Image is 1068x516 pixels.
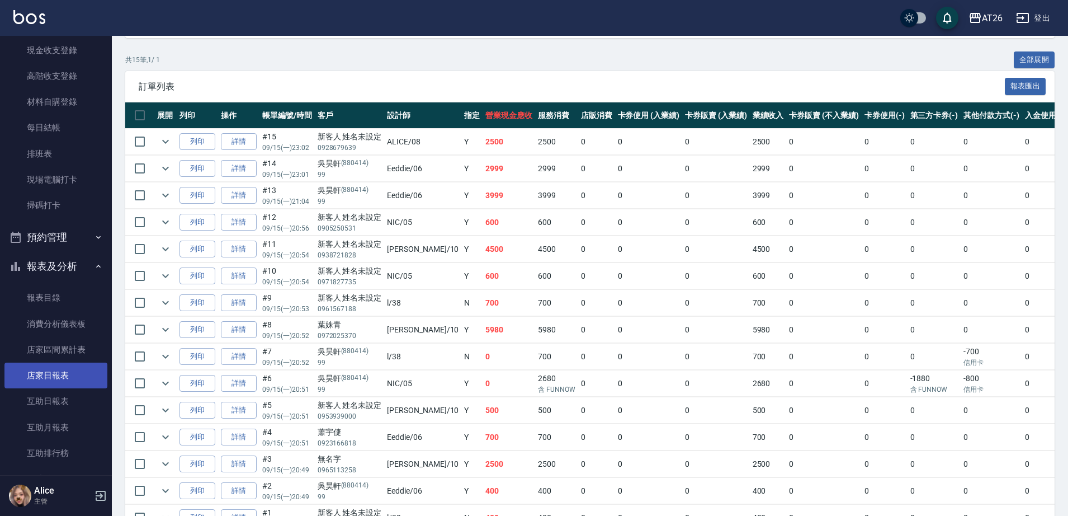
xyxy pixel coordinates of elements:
[125,55,160,65] p: 共 15 筆, 1 / 1
[318,346,382,358] div: 吳昊軒
[221,133,257,151] a: 詳情
[34,496,91,506] p: 主管
[179,294,215,312] button: 列印
[578,263,615,289] td: 0
[384,102,461,129] th: 設計師
[682,370,750,397] td: 0
[786,129,861,155] td: 0
[682,424,750,451] td: 0
[262,411,312,421] p: 09/15 (一) 20:51
[750,424,787,451] td: 700
[750,344,787,370] td: 700
[4,63,107,89] a: 高階收支登錄
[615,263,683,289] td: 0
[750,209,787,236] td: 600
[221,482,257,500] a: 詳情
[318,319,382,331] div: 葉姝青
[1012,8,1055,29] button: 登出
[318,400,382,411] div: 新客人 姓名未設定
[318,131,382,143] div: 新客人 姓名未設定
[461,156,483,182] td: Y
[384,129,461,155] td: ALICE /08
[179,321,215,339] button: 列印
[318,185,382,196] div: 吳昊軒
[221,348,257,365] a: 詳情
[177,102,218,129] th: 列印
[786,397,861,424] td: 0
[682,156,750,182] td: 0
[154,102,177,129] th: 展開
[750,182,787,209] td: 3999
[936,7,958,29] button: save
[179,348,215,365] button: 列印
[384,317,461,343] td: [PERSON_NAME] /10
[908,263,961,289] td: 0
[384,344,461,370] td: l /38
[1014,51,1055,69] button: 全部展開
[483,424,535,451] td: 700
[578,209,615,236] td: 0
[341,346,369,358] p: (880414)
[4,466,107,492] a: 互助點數明細
[483,317,535,343] td: 5980
[961,317,1022,343] td: 0
[259,397,315,424] td: #5
[461,424,483,451] td: Y
[157,456,174,472] button: expand row
[1022,424,1068,451] td: 0
[4,252,107,281] button: 報表及分析
[682,263,750,289] td: 0
[750,156,787,182] td: 2999
[461,236,483,262] td: Y
[862,129,908,155] td: 0
[1022,209,1068,236] td: 0
[318,196,382,207] p: 99
[4,285,107,311] a: 報表目錄
[221,268,257,285] a: 詳情
[157,348,174,365] button: expand row
[908,317,961,343] td: 0
[259,370,315,397] td: #6
[961,424,1022,451] td: 0
[750,129,787,155] td: 2500
[535,290,578,316] td: 700
[157,187,174,204] button: expand row
[963,384,1019,395] p: 信用卡
[862,344,908,370] td: 0
[961,290,1022,316] td: 0
[179,482,215,500] button: 列印
[384,424,461,451] td: Eeddie /06
[615,317,683,343] td: 0
[963,358,1019,368] p: 信用卡
[1005,81,1046,91] a: 報表匯出
[221,214,257,231] a: 詳情
[786,209,861,236] td: 0
[4,223,107,252] button: 預約管理
[862,102,908,129] th: 卡券使用(-)
[908,156,961,182] td: 0
[262,384,312,395] p: 09/15 (一) 20:51
[1022,397,1068,424] td: 0
[262,277,312,287] p: 09/15 (一) 20:54
[259,129,315,155] td: #15
[750,317,787,343] td: 5980
[4,363,107,388] a: 店家日報表
[4,37,107,63] a: 現金收支登錄
[483,344,535,370] td: 0
[318,277,382,287] p: 0971827735
[221,187,257,204] a: 詳情
[961,129,1022,155] td: 0
[4,311,107,337] a: 消費分析儀表板
[461,209,483,236] td: Y
[221,375,257,392] a: 詳情
[682,397,750,424] td: 0
[578,236,615,262] td: 0
[218,102,259,129] th: 操作
[318,223,382,233] p: 0905250531
[615,182,683,209] td: 0
[535,129,578,155] td: 2500
[961,263,1022,289] td: 0
[535,317,578,343] td: 5980
[615,397,683,424] td: 0
[318,170,382,180] p: 99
